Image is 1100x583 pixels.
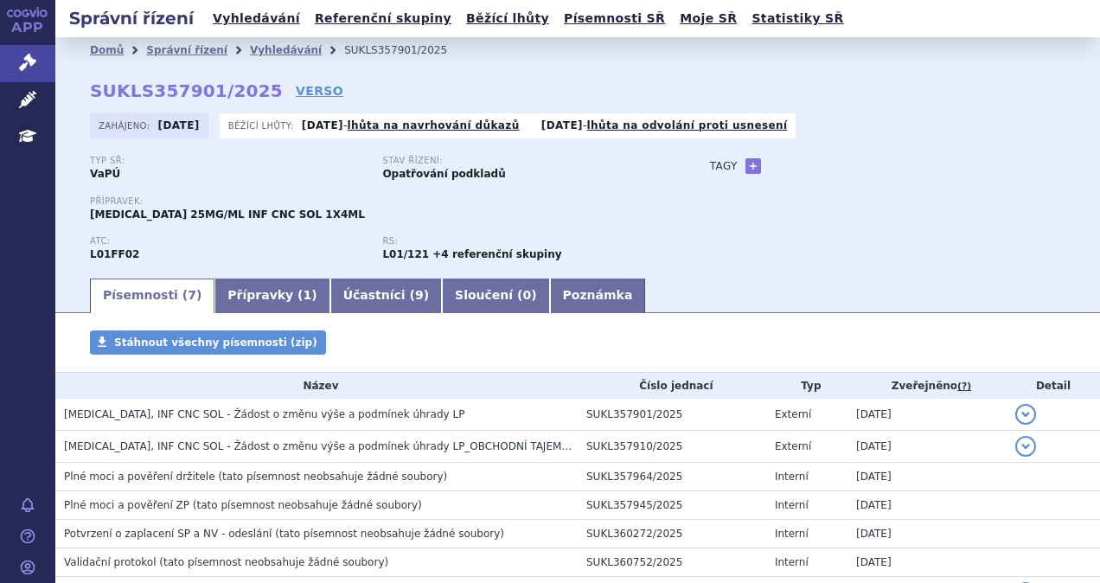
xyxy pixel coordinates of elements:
button: detail [1015,436,1036,457]
span: 9 [415,288,424,302]
h2: Správní řízení [55,6,208,30]
a: Písemnosti (7) [90,279,214,313]
a: Vyhledávání [250,44,322,56]
span: (tato písemnost neobsahuje žádné soubory) [159,556,388,568]
span: (tato písemnost neobsahuje žádné soubory) [275,528,504,540]
strong: [DATE] [541,119,583,131]
a: Poznámka [550,279,646,313]
a: Písemnosti SŘ [559,7,670,30]
span: Stáhnout všechny písemnosti (zip) [114,336,317,349]
td: [DATE] [847,463,1007,491]
span: 1 [304,288,312,302]
span: Plné moci a pověření držitele [64,471,215,483]
span: KEYTRUDA, INF CNC SOL - Žádost o změnu výše a podmínek úhrady LP_OBCHODNÍ TAJEMSTVÍ [64,440,585,452]
strong: pembrolizumab [382,248,429,260]
strong: [DATE] [302,119,343,131]
td: SUKL357945/2025 [578,491,766,520]
span: Běžící lhůty: [228,119,297,132]
a: Vyhledávání [208,7,305,30]
td: [DATE] [847,491,1007,520]
a: Moje SŘ [675,7,742,30]
p: - [541,119,788,132]
span: (tato písemnost neobsahuje žádné soubory) [193,499,422,511]
th: Zveřejněno [847,373,1007,399]
th: Detail [1007,373,1100,399]
td: SUKL360752/2025 [578,548,766,577]
td: SUKL357910/2025 [578,431,766,463]
span: 7 [188,288,196,302]
span: KEYTRUDA, INF CNC SOL - Žádost o změnu výše a podmínek úhrady LP [64,408,464,420]
p: Typ SŘ: [90,156,365,166]
a: Účastníci (9) [330,279,442,313]
span: Potvrzení o zaplacení SP a NV - odeslání [64,528,272,540]
span: 0 [522,288,531,302]
a: + [745,158,761,174]
p: Stav řízení: [382,156,657,166]
td: SUKL360272/2025 [578,520,766,548]
span: Plné moci a pověření ZP [64,499,189,511]
a: Správní řízení [146,44,227,56]
span: (tato písemnost neobsahuje žádné soubory) [218,471,447,483]
td: [DATE] [847,431,1007,463]
td: SUKL357964/2025 [578,463,766,491]
button: detail [1015,404,1036,425]
a: Přípravky (1) [214,279,329,313]
strong: PEMBROLIZUMAB [90,248,139,260]
th: Typ [766,373,847,399]
h3: Tagy [710,156,738,176]
a: Stáhnout všechny písemnosti (zip) [90,330,326,355]
span: Interní [775,556,809,568]
strong: [DATE] [158,119,200,131]
strong: VaPÚ [90,168,120,180]
strong: +4 referenční skupiny [432,248,561,260]
td: SUKL357901/2025 [578,399,766,431]
th: Číslo jednací [578,373,766,399]
span: Externí [775,440,811,452]
p: RS: [382,236,657,247]
span: [MEDICAL_DATA] 25MG/ML INF CNC SOL 1X4ML [90,208,365,221]
a: Běžící lhůty [461,7,554,30]
td: [DATE] [847,520,1007,548]
abbr: (?) [957,381,971,393]
td: [DATE] [847,548,1007,577]
li: SUKLS357901/2025 [344,37,470,63]
th: Název [55,373,578,399]
span: Interní [775,499,809,511]
a: Domů [90,44,124,56]
a: Referenční skupiny [310,7,457,30]
span: Interní [775,471,809,483]
a: VERSO [296,82,343,99]
span: Zahájeno: [99,119,153,132]
a: lhůta na odvolání proti usnesení [587,119,788,131]
p: ATC: [90,236,365,247]
a: Sloučení (0) [442,279,549,313]
span: Externí [775,408,811,420]
span: Interní [775,528,809,540]
td: [DATE] [847,399,1007,431]
p: Přípravek: [90,196,675,207]
p: - [302,119,520,132]
a: Statistiky SŘ [746,7,848,30]
a: lhůta na navrhování důkazů [348,119,520,131]
strong: Opatřování podkladů [382,168,505,180]
strong: SUKLS357901/2025 [90,80,283,101]
span: Validační protokol [64,556,157,568]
